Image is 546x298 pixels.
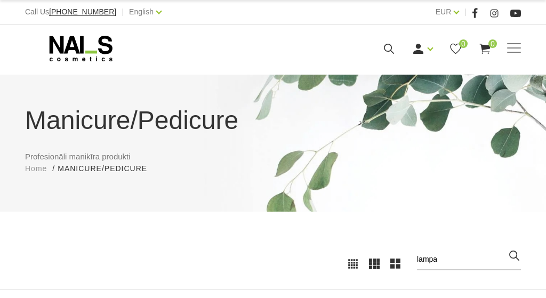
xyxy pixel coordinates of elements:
[25,164,47,173] span: Home
[436,5,452,18] a: EUR
[58,163,158,174] li: Manicure/Pedicure
[478,42,492,55] a: 0
[129,5,154,18] a: English
[25,101,521,140] h1: Manicure/Pedicure
[17,101,529,174] div: Profesionāli manikīra produkti
[449,42,462,55] a: 0
[25,163,47,174] a: Home
[49,7,116,16] span: [PHONE_NUMBER]
[122,5,124,19] span: |
[25,5,116,19] div: Call Us
[417,249,521,270] input: Search Products...
[459,39,468,48] span: 0
[488,39,497,48] span: 0
[49,8,116,16] a: [PHONE_NUMBER]
[464,5,467,19] span: |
